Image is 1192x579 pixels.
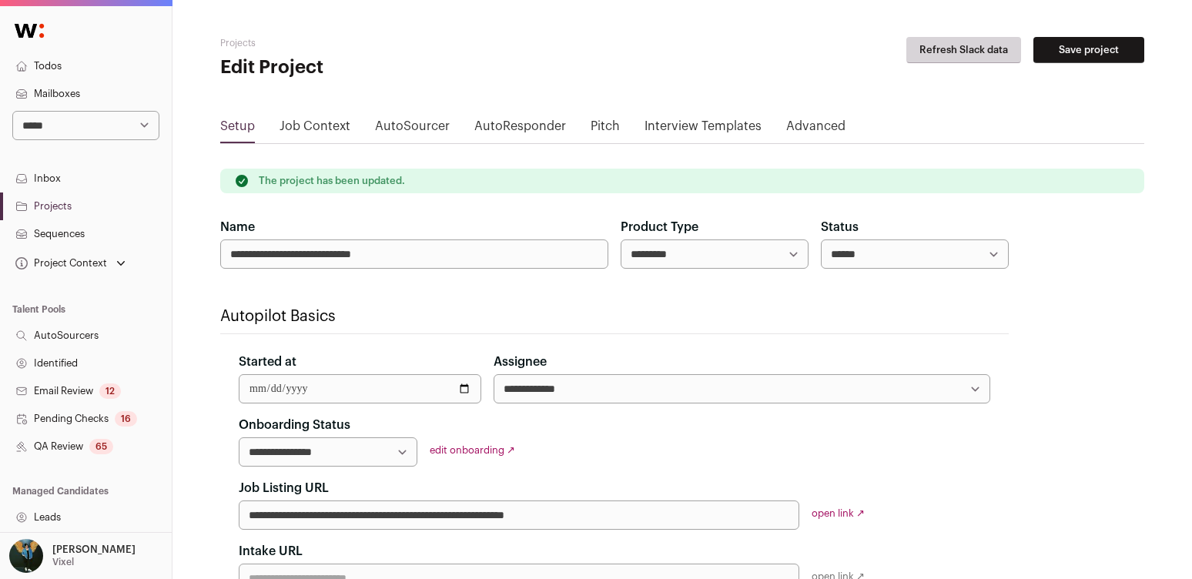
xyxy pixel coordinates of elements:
label: Started at [239,353,296,371]
div: 16 [115,411,137,427]
a: Job Context [280,117,350,142]
button: Save project [1033,37,1144,63]
label: Onboarding Status [239,416,350,434]
h2: Projects [220,37,528,49]
img: Wellfound [6,15,52,46]
label: Product Type [621,218,698,236]
label: Assignee [494,353,547,371]
button: Open dropdown [12,253,129,274]
a: Setup [220,117,255,142]
div: 65 [89,439,113,454]
h2: Autopilot Basics [220,306,1009,327]
label: Name [220,218,255,236]
a: edit onboarding ↗ [430,445,515,455]
a: Interview Templates [645,117,762,142]
label: Status [821,218,859,236]
a: AutoResponder [474,117,566,142]
div: Project Context [12,257,107,269]
label: Job Listing URL [239,479,329,497]
a: open link ↗ [812,508,865,518]
div: 12 [99,383,121,399]
a: Advanced [786,117,845,142]
button: Refresh Slack data [906,37,1021,63]
a: AutoSourcer [375,117,450,142]
h1: Edit Project [220,55,528,80]
label: Intake URL [239,542,303,561]
img: 12031951-medium_jpg [9,539,43,573]
p: Vixel [52,556,74,568]
button: Open dropdown [6,539,139,573]
p: [PERSON_NAME] [52,544,136,556]
p: The project has been updated. [259,175,405,187]
a: Pitch [591,117,620,142]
